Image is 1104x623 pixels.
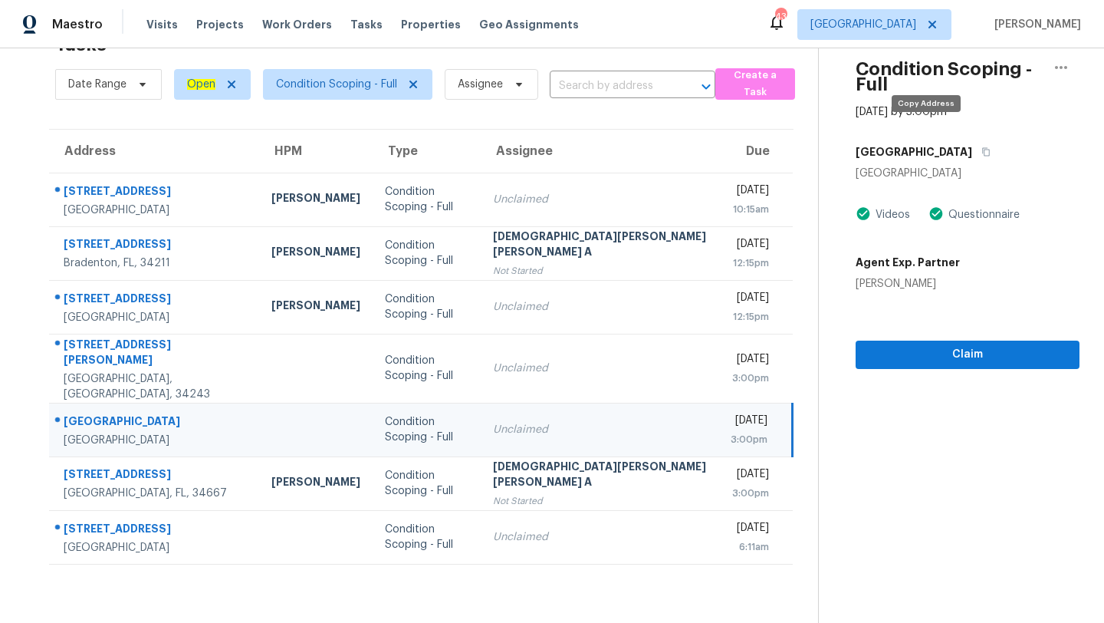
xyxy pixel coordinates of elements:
[64,236,247,255] div: [STREET_ADDRESS]
[373,130,481,173] th: Type
[550,74,672,98] input: Search by address
[731,183,769,202] div: [DATE]
[493,263,707,279] div: Not Started
[731,520,769,539] div: [DATE]
[871,207,910,222] div: Videos
[856,276,960,292] div: [PERSON_NAME]
[856,166,1079,181] div: [GEOGRAPHIC_DATA]
[64,521,247,540] div: [STREET_ADDRESS]
[271,244,360,263] div: [PERSON_NAME]
[385,292,468,322] div: Condition Scoping - Full
[385,414,468,445] div: Condition Scoping - Full
[723,67,787,102] span: Create a Task
[493,192,707,207] div: Unclaimed
[271,190,360,209] div: [PERSON_NAME]
[731,290,769,309] div: [DATE]
[856,61,1043,92] h2: Condition Scoping - Full
[731,466,769,486] div: [DATE]
[731,486,769,501] div: 3:00pm
[493,361,707,376] div: Unclaimed
[856,104,947,120] div: [DATE] by 3:00pm
[385,468,468,499] div: Condition Scoping - Full
[64,414,247,433] div: [GEOGRAPHIC_DATA]
[64,466,247,486] div: [STREET_ADDRESS]
[52,17,103,32] span: Maestro
[259,130,373,173] th: HPM
[493,493,707,509] div: Not Started
[493,229,707,263] div: [DEMOGRAPHIC_DATA][PERSON_NAME] [PERSON_NAME] A
[64,540,247,555] div: [GEOGRAPHIC_DATA]
[262,17,332,32] span: Work Orders
[55,37,107,52] h2: Tasks
[775,9,786,25] div: 43
[868,345,1067,364] span: Claim
[64,433,247,448] div: [GEOGRAPHIC_DATA]
[718,130,793,173] th: Due
[988,17,1081,32] span: [PERSON_NAME]
[68,77,127,92] span: Date Range
[856,206,871,222] img: Artifact Present Icon
[731,255,769,271] div: 12:15pm
[493,299,707,315] div: Unclaimed
[64,486,247,501] div: [GEOGRAPHIC_DATA], FL, 34667
[385,522,468,552] div: Condition Scoping - Full
[458,77,503,92] span: Assignee
[64,291,247,310] div: [STREET_ADDRESS]
[271,298,360,317] div: [PERSON_NAME]
[196,17,244,32] span: Projects
[479,17,579,32] span: Geo Assignments
[385,353,468,384] div: Condition Scoping - Full
[350,19,383,30] span: Tasks
[944,207,1020,222] div: Questionnaire
[64,337,247,371] div: [STREET_ADDRESS][PERSON_NAME]
[481,130,719,173] th: Assignee
[493,459,707,493] div: [DEMOGRAPHIC_DATA][PERSON_NAME] [PERSON_NAME] A
[271,474,360,493] div: [PERSON_NAME]
[731,202,769,217] div: 10:15am
[731,413,767,432] div: [DATE]
[493,529,707,545] div: Unclaimed
[401,17,461,32] span: Properties
[731,539,769,555] div: 6:11am
[715,68,795,100] button: Create a Task
[731,371,769,386] div: 3:00pm
[146,17,178,32] span: Visits
[187,79,215,90] ah_el_jm_1744035306855: Open
[64,255,247,271] div: Bradenton, FL, 34211
[856,144,972,160] h5: [GEOGRAPHIC_DATA]
[64,310,247,325] div: [GEOGRAPHIC_DATA]
[493,422,707,437] div: Unclaimed
[64,183,247,203] div: [STREET_ADDRESS]
[64,203,247,218] div: [GEOGRAPHIC_DATA]
[856,341,1079,369] button: Claim
[695,76,717,97] button: Open
[64,371,247,402] div: [GEOGRAPHIC_DATA], [GEOGRAPHIC_DATA], 34243
[49,130,259,173] th: Address
[928,206,944,222] img: Artifact Present Icon
[731,351,769,371] div: [DATE]
[731,236,769,255] div: [DATE]
[731,432,767,447] div: 3:00pm
[385,238,468,269] div: Condition Scoping - Full
[810,17,916,32] span: [GEOGRAPHIC_DATA]
[276,77,397,92] span: Condition Scoping - Full
[856,255,960,270] h5: Agent Exp. Partner
[385,184,468,215] div: Condition Scoping - Full
[731,309,769,325] div: 12:15pm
